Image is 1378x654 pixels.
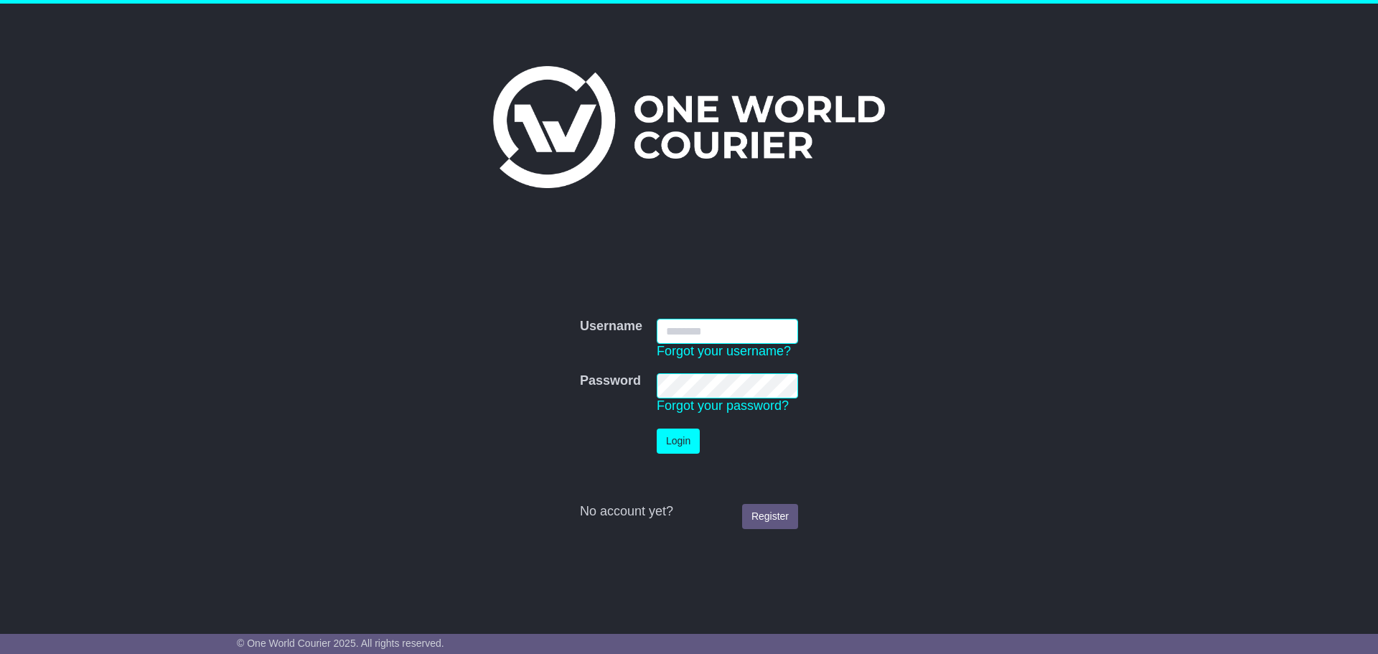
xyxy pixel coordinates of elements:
[493,66,885,188] img: One World
[742,504,798,529] a: Register
[580,504,798,520] div: No account yet?
[657,429,700,454] button: Login
[580,373,641,389] label: Password
[580,319,642,335] label: Username
[657,398,789,413] a: Forgot your password?
[657,344,791,358] a: Forgot your username?
[237,637,444,649] span: © One World Courier 2025. All rights reserved.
